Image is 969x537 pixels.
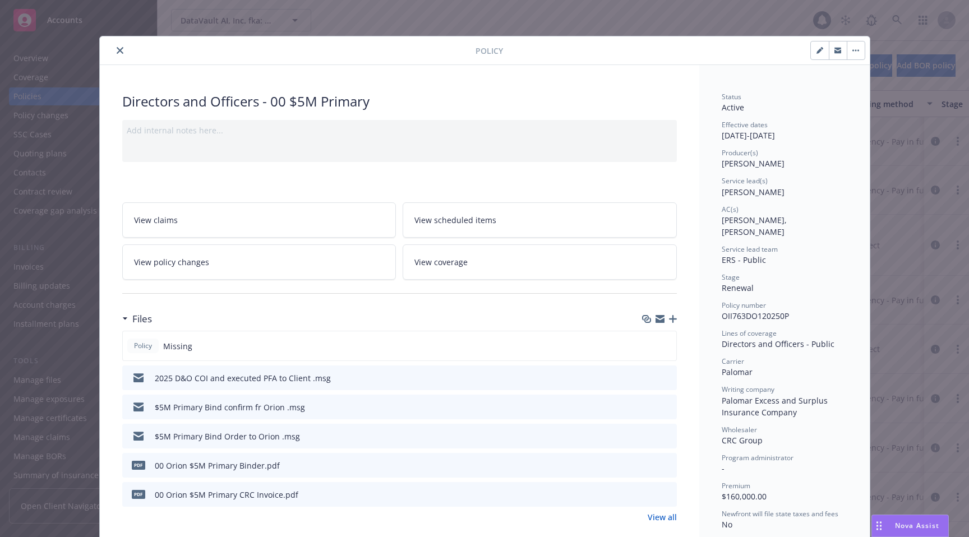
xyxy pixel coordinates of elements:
[644,460,653,471] button: download file
[722,272,740,282] span: Stage
[476,45,503,57] span: Policy
[662,372,672,384] button: preview file
[722,120,847,141] div: [DATE] - [DATE]
[722,328,777,338] span: Lines of coverage
[722,453,793,462] span: Program administrator
[122,244,396,280] a: View policy changes
[722,300,766,310] span: Policy number
[722,254,766,265] span: ERS - Public
[722,385,774,394] span: Writing company
[132,490,145,498] span: pdf
[134,256,209,268] span: View policy changes
[122,202,396,238] a: View claims
[722,435,763,446] span: CRC Group
[722,425,757,434] span: Wholesaler
[155,401,305,413] div: $5M Primary Bind confirm fr Orion .msg
[132,312,152,326] h3: Files
[163,340,192,352] span: Missing
[872,515,886,536] div: Drag to move
[722,187,785,197] span: [PERSON_NAME]
[722,148,758,158] span: Producer(s)
[722,205,739,214] span: AC(s)
[403,202,677,238] a: View scheduled items
[722,215,789,237] span: [PERSON_NAME], [PERSON_NAME]
[722,102,744,113] span: Active
[722,244,778,254] span: Service lead team
[414,214,496,226] span: View scheduled items
[122,92,677,111] div: Directors and Officers - 00 $5M Primary
[722,120,768,129] span: Effective dates
[722,491,767,502] span: $160,000.00
[662,489,672,501] button: preview file
[871,515,949,537] button: Nova Assist
[722,463,725,474] span: -
[722,311,789,321] span: OII763DO120250P
[722,395,830,418] span: Palomar Excess and Surplus Insurance Company
[155,372,331,384] div: 2025 D&O COI and executed PFA to Client .msg
[722,283,754,293] span: Renewal
[722,92,741,101] span: Status
[662,430,672,442] button: preview file
[895,521,939,530] span: Nova Assist
[722,158,785,169] span: [PERSON_NAME]
[155,430,300,442] div: $5M Primary Bind Order to Orion .msg
[722,357,744,366] span: Carrier
[648,511,677,523] a: View all
[722,509,838,519] span: Newfront will file state taxes and fees
[644,401,653,413] button: download file
[155,489,298,501] div: 00 Orion $5M Primary CRC Invoice.pdf
[662,460,672,471] button: preview file
[127,124,672,136] div: Add internal notes here...
[644,489,653,501] button: download file
[134,214,178,226] span: View claims
[122,312,152,326] div: Files
[722,339,834,349] span: Directors and Officers - Public
[414,256,468,268] span: View coverage
[132,461,145,469] span: pdf
[403,244,677,280] a: View coverage
[644,430,653,442] button: download file
[132,341,154,351] span: Policy
[662,401,672,413] button: preview file
[155,460,280,471] div: 00 Orion $5M Primary Binder.pdf
[113,44,127,57] button: close
[722,367,753,377] span: Palomar
[722,176,768,186] span: Service lead(s)
[644,372,653,384] button: download file
[722,481,750,490] span: Premium
[722,519,732,530] span: No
